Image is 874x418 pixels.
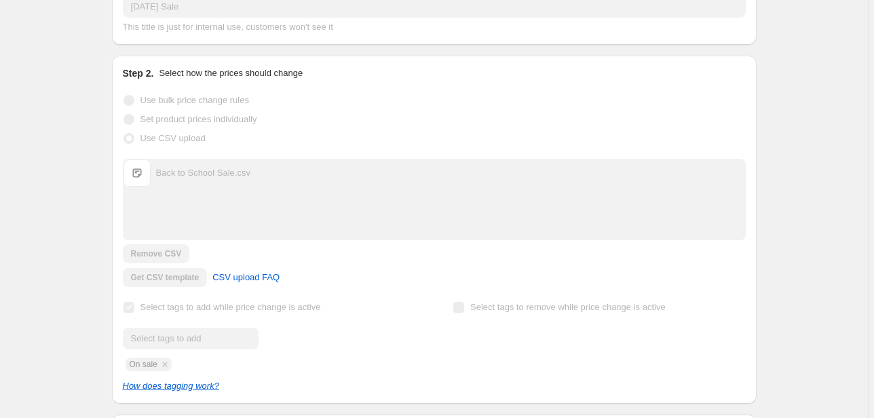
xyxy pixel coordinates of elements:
span: Use CSV upload [140,133,206,143]
a: How does tagging work? [123,381,219,391]
a: CSV upload FAQ [204,267,288,288]
span: Select tags to add while price change is active [140,302,321,312]
span: CSV upload FAQ [212,271,280,284]
span: This title is just for internal use, customers won't see it [123,22,333,32]
span: Select tags to remove while price change is active [470,302,666,312]
h2: Step 2. [123,66,154,80]
span: Use bulk price change rules [140,95,249,105]
span: Set product prices individually [140,114,257,124]
input: Select tags to add [123,328,259,349]
div: Back to School Sale.csv [156,166,250,180]
p: Select how the prices should change [159,66,303,80]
